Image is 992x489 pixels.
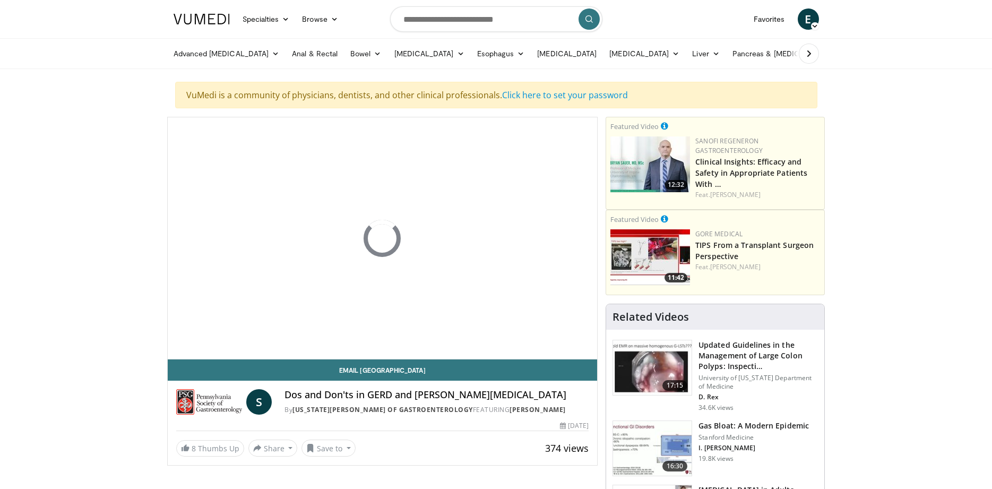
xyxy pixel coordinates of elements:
p: University of [US_STATE] Department of Medicine [698,374,818,391]
div: Feat. [695,190,820,200]
a: Click here to set your password [502,89,628,101]
a: Liver [686,43,726,64]
a: S [246,389,272,415]
span: 16:30 [662,461,688,471]
a: [MEDICAL_DATA] [603,43,686,64]
a: E [798,8,819,30]
img: VuMedi Logo [174,14,230,24]
a: Email [GEOGRAPHIC_DATA] [168,359,598,381]
a: [US_STATE][PERSON_NAME] of Gastroenterology [292,405,473,414]
small: Featured Video [610,122,659,131]
a: 17:15 Updated Guidelines in the Management of Large Colon Polyps: Inspecti… University of [US_STA... [613,340,818,412]
p: D. Rex [698,393,818,401]
a: Clinical Insights: Efficacy and Safety in Appropriate Patients With … [695,157,807,189]
a: Browse [296,8,344,30]
h4: Dos and Don'ts in GERD and [PERSON_NAME][MEDICAL_DATA] [284,389,589,401]
span: 12:32 [665,180,687,190]
h3: Gas Bloat: A Modern Epidemic [698,421,809,431]
a: Advanced [MEDICAL_DATA] [167,43,286,64]
a: 16:30 Gas Bloat: A Modern Epidemic Stanford Medicine I. [PERSON_NAME] 19.8K views [613,421,818,477]
img: 4003d3dc-4d84-4588-a4af-bb6b84f49ae6.150x105_q85_crop-smart_upscale.jpg [610,229,690,285]
a: Anal & Rectal [286,43,344,64]
a: [MEDICAL_DATA] [388,43,471,64]
p: Stanford Medicine [698,433,809,442]
img: bf9ce42c-6823-4735-9d6f-bc9dbebbcf2c.png.150x105_q85_crop-smart_upscale.jpg [610,136,690,192]
a: [PERSON_NAME] [710,262,761,271]
a: Bowel [344,43,387,64]
img: dfcfcb0d-b871-4e1a-9f0c-9f64970f7dd8.150x105_q85_crop-smart_upscale.jpg [613,340,692,396]
a: 12:32 [610,136,690,192]
input: Search topics, interventions [390,6,602,32]
p: 34.6K views [698,404,734,412]
a: Pancreas & [MEDICAL_DATA] [726,43,850,64]
a: 11:42 [610,229,690,285]
div: By FEATURING [284,405,589,415]
a: Esophagus [471,43,531,64]
button: Save to [301,440,356,457]
span: 374 views [545,442,589,454]
p: I. [PERSON_NAME] [698,444,809,452]
h4: Related Videos [613,311,689,323]
a: Gore Medical [695,229,743,238]
img: Pennsylvania Society of Gastroenterology [176,389,243,415]
a: 8 Thumbs Up [176,440,244,457]
div: Feat. [695,262,820,272]
p: 19.8K views [698,454,734,463]
h3: Updated Guidelines in the Management of Large Colon Polyps: Inspecti… [698,340,818,372]
img: 480ec31d-e3c1-475b-8289-0a0659db689a.150x105_q85_crop-smart_upscale.jpg [613,421,692,476]
a: [PERSON_NAME] [710,190,761,199]
span: 8 [192,443,196,453]
a: [MEDICAL_DATA] [531,43,603,64]
button: Share [248,440,298,457]
a: [PERSON_NAME] [510,405,566,414]
div: [DATE] [560,421,589,431]
div: VuMedi is a community of physicians, dentists, and other clinical professionals. [175,82,817,108]
small: Featured Video [610,215,659,224]
video-js: Video Player [168,117,598,359]
span: 11:42 [665,273,687,282]
a: Specialties [236,8,296,30]
a: Sanofi Regeneron Gastroenterology [695,136,763,155]
span: 17:15 [662,380,688,391]
a: Favorites [747,8,791,30]
a: TIPS From a Transplant Surgeon Perspective [695,240,814,261]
